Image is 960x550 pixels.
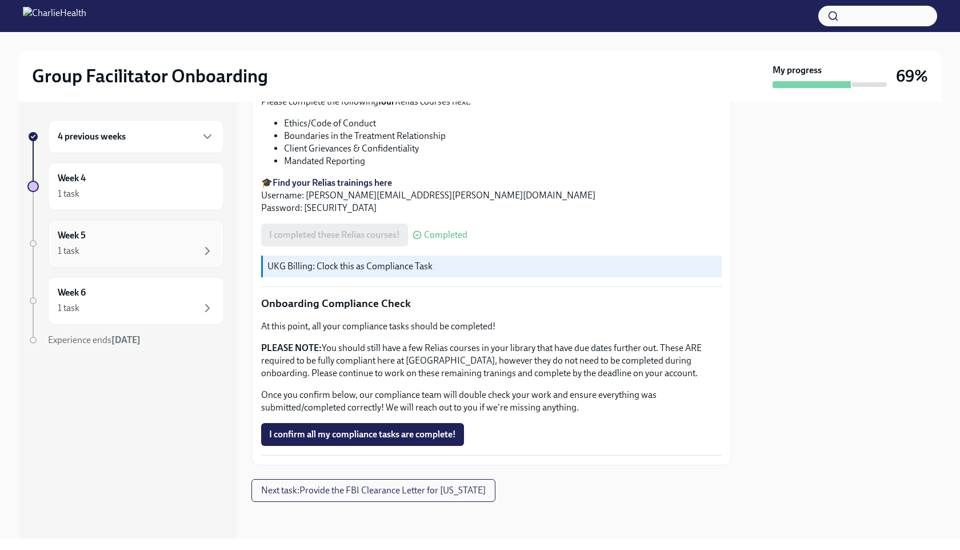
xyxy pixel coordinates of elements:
p: Once you confirm below, our compliance team will double check your work and ensure everything was... [261,389,722,414]
li: Client Grievances & Confidentiality [284,142,722,155]
strong: My progress [773,64,822,77]
strong: [DATE] [111,334,141,345]
p: Onboarding Compliance Check [261,296,722,311]
p: You should still have a few Relias courses in your library that have due dates further out. These... [261,342,722,380]
span: Completed [424,230,467,240]
p: UKG Billing: Clock this as Compliance Task [267,260,717,273]
a: Find your Relias trainings here [273,177,392,188]
a: Week 51 task [27,220,224,268]
span: Next task : Provide the FBI Clearance Letter for [US_STATE] [261,485,486,496]
h6: Week 5 [58,229,86,242]
div: 4 previous weeks [48,120,224,153]
div: 1 task [58,245,79,257]
button: Next task:Provide the FBI Clearance Letter for [US_STATE] [251,479,495,502]
li: Ethics/Code of Conduct [284,117,722,130]
button: I confirm all my compliance tasks are complete! [261,423,464,446]
h2: Group Facilitator Onboarding [32,65,268,87]
a: Week 61 task [27,277,224,325]
li: Mandated Reporting [284,155,722,168]
h6: Week 4 [58,172,86,185]
a: Week 41 task [27,162,224,210]
p: 🎓 Username: [PERSON_NAME][EMAIL_ADDRESS][PERSON_NAME][DOMAIN_NAME] Password: [SECURITY_DATA] [261,177,722,214]
span: I confirm all my compliance tasks are complete! [269,429,456,440]
p: Please complete the following Relias courses next: [261,95,722,108]
div: 1 task [58,188,79,200]
div: 1 task [58,302,79,314]
strong: PLEASE NOTE: [261,342,322,353]
span: Experience ends [48,334,141,345]
h6: 4 previous weeks [58,130,126,143]
p: At this point, all your compliance tasks should be completed! [261,320,722,333]
h6: Week 6 [58,286,86,299]
li: Boundaries in the Treatment Relationship [284,130,722,142]
img: CharlieHealth [23,7,86,25]
h3: 69% [896,66,928,86]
